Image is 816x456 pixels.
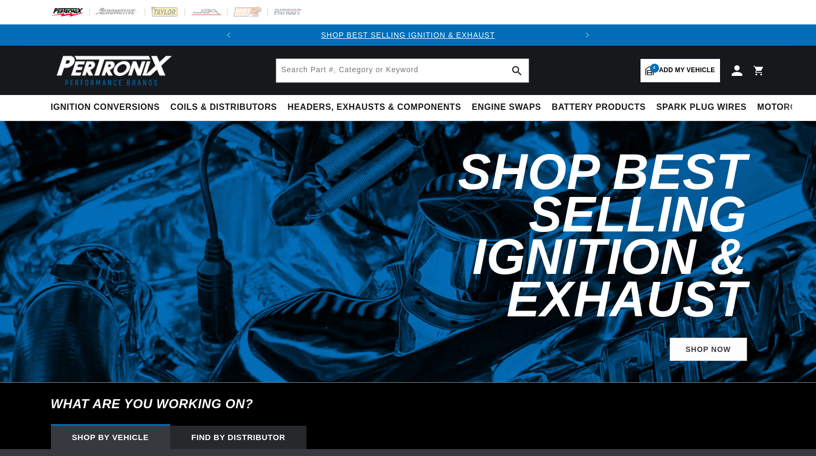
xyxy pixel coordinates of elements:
[321,31,495,39] a: SHOP BEST SELLING IGNITION & EXHAUST
[51,95,165,120] summary: Ignition Conversions
[294,151,747,321] h2: Shop Best Selling Ignition & Exhaust
[467,95,547,120] summary: Engine Swaps
[650,64,659,73] span: 4
[170,102,277,113] span: Coils & Distributors
[659,65,715,75] span: Add my vehicle
[670,338,747,362] a: SHOP NOW
[276,59,529,82] input: Search Part #, Category or Keyword
[640,59,720,82] a: 4Add my vehicle
[577,24,598,46] button: Translation missing: en.sections.announcements.next_announcement
[651,95,752,120] summary: Spark Plug Wires
[51,52,173,89] img: Pertronix
[472,102,541,113] span: Engine Swaps
[552,102,646,113] span: Battery Products
[24,24,792,46] slideshow-component: Translation missing: en.sections.announcements.announcement_bar
[218,24,239,46] button: Translation missing: en.sections.announcements.previous_announcement
[24,383,792,425] h6: What are you working on?
[547,95,651,120] summary: Battery Products
[170,426,307,449] div: Find by Distributor
[51,102,160,113] span: Ignition Conversions
[287,102,461,113] span: Headers, Exhausts & Components
[505,59,529,82] button: search button
[165,95,282,120] summary: Coils & Distributors
[282,95,466,120] summary: Headers, Exhausts & Components
[239,29,576,41] div: Announcement
[51,426,170,449] div: Shop by vehicle
[239,29,576,41] div: 1 of 2
[656,102,747,113] span: Spark Plug Wires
